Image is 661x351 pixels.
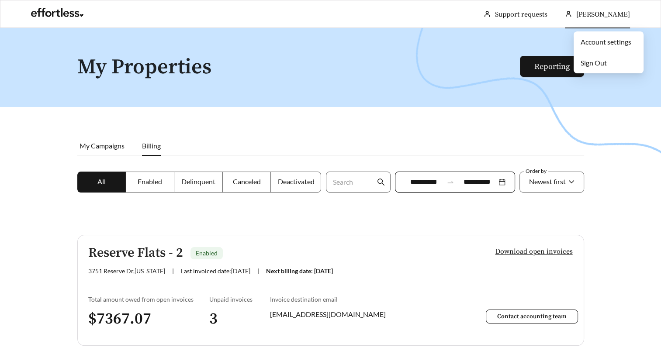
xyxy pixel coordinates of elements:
[495,246,573,257] span: Download open invoices
[377,178,385,186] span: search
[446,178,454,186] span: swap-right
[446,178,454,186] span: to
[534,62,570,72] a: Reporting
[520,56,584,77] button: Reporting
[181,177,215,186] span: Delinquent
[277,177,314,186] span: Deactivated
[172,267,174,275] span: |
[495,10,547,19] a: Support requests
[576,10,630,19] span: [PERSON_NAME]
[181,267,250,275] span: Last invoiced date: [DATE]
[97,177,106,186] span: All
[257,267,259,275] span: |
[209,296,270,303] div: Unpaid invoices
[529,177,566,186] span: Newest first
[270,296,452,303] div: Invoice destination email
[209,309,270,329] h3: 3
[88,309,210,329] h3: $ 7367.07
[88,296,210,303] div: Total amount owed from open invoices
[142,141,161,150] span: Billing
[497,313,567,320] span: Contact accounting team
[138,177,162,186] span: Enabled
[196,249,218,257] span: Enabled
[88,267,165,275] span: 3751 Reserve Dr , [US_STATE]
[266,267,333,275] span: Next billing date: [DATE]
[77,56,521,79] h1: My Properties
[488,244,573,262] button: Download open invoices
[486,310,578,323] button: Contact accounting team
[88,246,183,260] h5: Reserve Flats - 2
[233,177,261,186] span: Canceled
[80,141,125,150] span: My Campaigns
[77,235,584,346] a: Reserve Flats - 2Enabled3751 Reserve Dr,[US_STATE]|Last invoiced date:[DATE]|Next billing date: [...
[270,309,452,320] div: [EMAIL_ADDRESS][DOMAIN_NAME]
